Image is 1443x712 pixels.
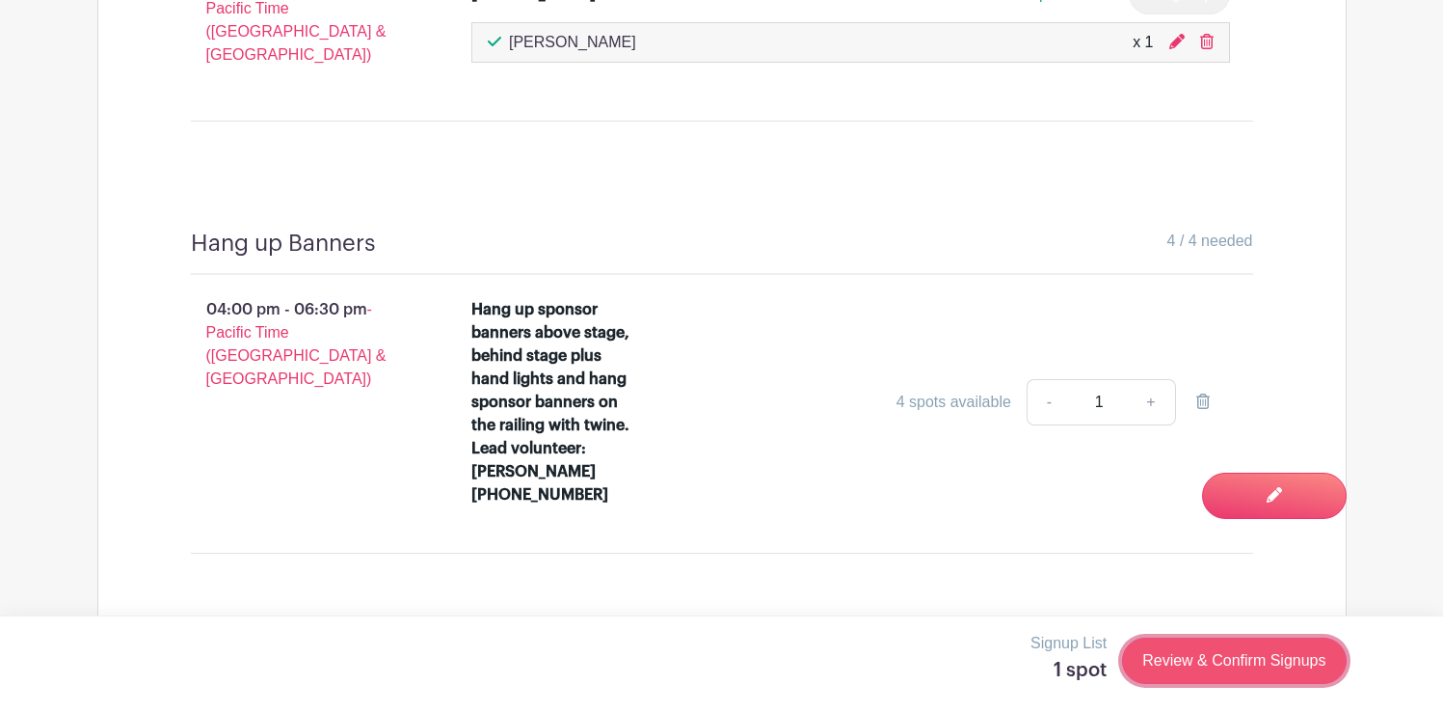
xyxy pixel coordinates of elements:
h4: Hang up Banners [191,230,376,258]
p: [PERSON_NAME] [509,31,636,54]
div: x 1 [1133,31,1153,54]
div: Hang up sponsor banners above stage, behind stage plus hand lights and hang sponsor banners on th... [471,298,638,507]
a: Review & Confirm Signups [1122,638,1346,684]
h5: 1 spot [1030,659,1107,682]
p: Signup List [1030,632,1107,655]
span: - Pacific Time ([GEOGRAPHIC_DATA] & [GEOGRAPHIC_DATA]) [206,301,387,387]
a: - [1027,379,1071,425]
p: 04:00 pm - 06:30 pm [160,290,441,398]
span: 4 / 4 needed [1167,230,1253,253]
a: + [1127,379,1175,425]
div: 4 spots available [896,391,1011,414]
